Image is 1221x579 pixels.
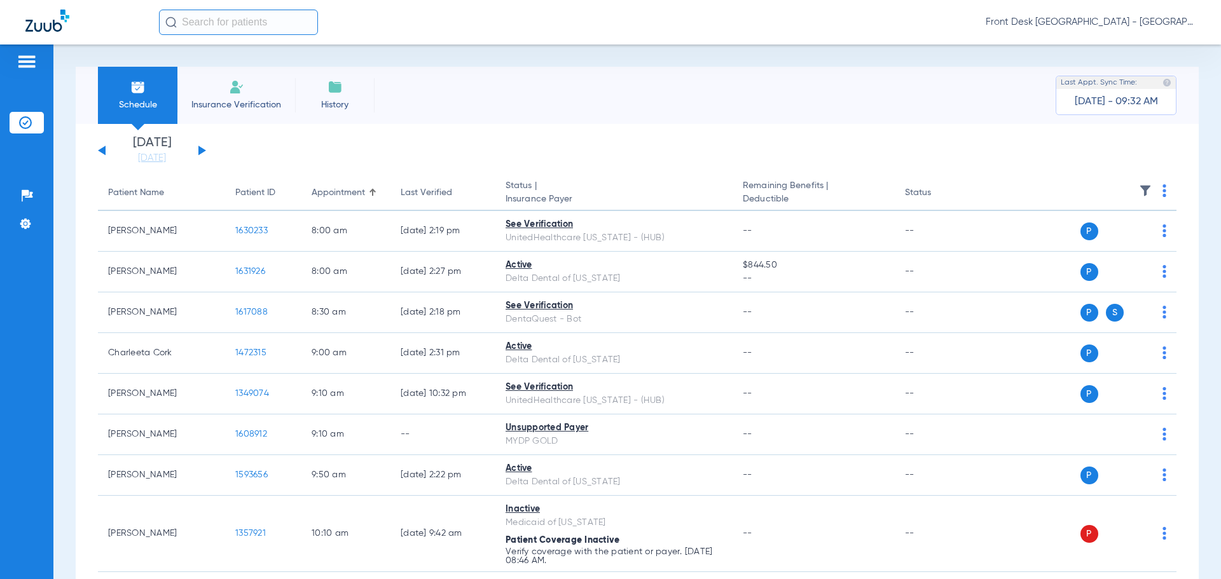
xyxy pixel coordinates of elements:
td: [PERSON_NAME] [98,455,225,496]
span: -- [743,226,752,235]
span: 1357921 [235,529,266,538]
div: See Verification [506,299,722,313]
img: group-dot-blue.svg [1162,184,1166,197]
td: 8:30 AM [301,292,390,333]
td: 8:00 AM [301,211,390,252]
div: Patient Name [108,186,164,200]
span: Insurance Verification [187,99,286,111]
span: Last Appt. Sync Time: [1061,76,1137,89]
div: Patient Name [108,186,215,200]
td: 8:00 AM [301,252,390,292]
span: P [1080,304,1098,322]
span: $844.50 [743,259,884,272]
img: Zuub Logo [25,10,69,32]
div: Active [506,462,722,475]
td: [PERSON_NAME] [98,496,225,572]
img: group-dot-blue.svg [1162,306,1166,318]
img: Search Icon [165,17,177,28]
div: Unsupported Payer [506,421,722,435]
span: -- [743,470,752,479]
td: [PERSON_NAME] [98,211,225,252]
p: Verify coverage with the patient or payer. [DATE] 08:46 AM. [506,547,722,565]
td: [DATE] 2:22 PM [390,455,495,496]
td: [PERSON_NAME] [98,292,225,333]
td: -- [895,496,981,572]
div: Delta Dental of [US_STATE] [506,353,722,367]
img: group-dot-blue.svg [1162,428,1166,440]
span: 1631926 [235,267,265,276]
td: [PERSON_NAME] [98,374,225,414]
div: Patient ID [235,186,291,200]
div: Delta Dental of [US_STATE] [506,272,722,285]
td: [PERSON_NAME] [98,252,225,292]
div: See Verification [506,218,722,231]
td: -- [895,252,981,292]
td: 9:50 AM [301,455,390,496]
span: -- [743,389,752,398]
span: 1472315 [235,348,266,357]
span: P [1080,222,1098,240]
td: -- [390,414,495,455]
span: Patient Coverage Inactive [506,536,619,545]
span: -- [743,430,752,439]
td: [DATE] 2:31 PM [390,333,495,374]
span: -- [743,529,752,538]
td: [DATE] 2:18 PM [390,292,495,333]
span: Schedule [107,99,168,111]
div: UnitedHealthcare [US_STATE] - (HUB) [506,394,722,407]
span: -- [743,308,752,317]
img: group-dot-blue.svg [1162,468,1166,481]
div: Inactive [506,503,722,516]
span: P [1080,467,1098,484]
div: MYDP GOLD [506,435,722,448]
td: -- [895,333,981,374]
div: Appointment [312,186,380,200]
div: Delta Dental of [US_STATE] [506,475,722,489]
span: P [1080,525,1098,543]
img: group-dot-blue.svg [1162,224,1166,237]
span: 1593656 [235,470,268,479]
div: See Verification [506,381,722,394]
img: hamburger-icon [17,54,37,69]
div: Active [506,340,722,353]
td: [DATE] 2:27 PM [390,252,495,292]
td: -- [895,374,981,414]
input: Search for patients [159,10,318,35]
img: Schedule [130,79,146,95]
div: DentaQuest - Bot [506,313,722,326]
th: Status [895,175,981,211]
td: [DATE] 9:42 AM [390,496,495,572]
td: 9:00 AM [301,333,390,374]
span: 1630233 [235,226,268,235]
span: Deductible [743,193,884,206]
th: Remaining Benefits | [733,175,894,211]
img: group-dot-blue.svg [1162,387,1166,400]
div: UnitedHealthcare [US_STATE] - (HUB) [506,231,722,245]
a: [DATE] [114,152,190,165]
img: group-dot-blue.svg [1162,265,1166,278]
td: 10:10 AM [301,496,390,572]
td: -- [895,211,981,252]
td: [DATE] 10:32 PM [390,374,495,414]
span: 1349074 [235,389,269,398]
span: Front Desk [GEOGRAPHIC_DATA] - [GEOGRAPHIC_DATA] | My Community Dental Centers [986,16,1196,29]
span: -- [743,272,884,285]
span: [DATE] - 09:32 AM [1075,95,1158,108]
div: Active [506,259,722,272]
td: -- [895,292,981,333]
img: Manual Insurance Verification [229,79,244,95]
div: Patient ID [235,186,275,200]
span: History [305,99,365,111]
img: History [328,79,343,95]
td: -- [895,455,981,496]
li: [DATE] [114,137,190,165]
img: filter.svg [1139,184,1152,197]
img: last sync help info [1162,78,1171,87]
div: Last Verified [401,186,485,200]
span: -- [743,348,752,357]
td: [DATE] 2:19 PM [390,211,495,252]
span: P [1080,344,1098,362]
span: 1608912 [235,430,267,439]
img: group-dot-blue.svg [1162,346,1166,359]
th: Status | [495,175,733,211]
